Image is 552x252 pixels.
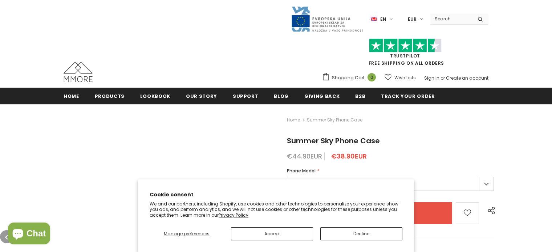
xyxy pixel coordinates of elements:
a: Shopping Cart 0 [322,72,379,83]
a: Home [287,116,300,124]
a: Our Story [186,88,217,104]
a: Home [64,88,79,104]
a: Trustpilot [390,53,420,59]
span: Products [95,93,125,100]
span: Shopping Cart [332,74,365,81]
span: Our Story [186,93,217,100]
span: en [380,16,386,23]
span: Manage preferences [164,231,210,237]
label: iPhone 16 Pro Max [287,177,494,191]
span: €44.90EUR [287,152,322,161]
inbox-online-store-chat: Shopify online store chat [6,223,52,246]
a: Privacy Policy [219,212,248,218]
a: Create an account [446,75,488,81]
a: Blog [274,88,289,104]
span: €38.90EUR [331,152,367,161]
h2: Cookie consent [150,191,402,199]
img: i-lang-1.png [371,16,377,22]
span: Blog [274,93,289,100]
span: Wish Lists [394,74,416,81]
a: Track your order [381,88,435,104]
span: Lookbook [140,93,170,100]
a: Sign In [424,75,439,81]
a: Lookbook [140,88,170,104]
span: Phone Model [287,168,316,174]
span: EUR [408,16,417,23]
input: Search Site [430,13,472,24]
a: B2B [355,88,365,104]
span: Giving back [304,93,340,100]
span: Summer Sky Phone Case [287,136,380,146]
button: Accept [231,227,313,240]
span: 0 [368,73,376,81]
span: or [441,75,445,81]
span: support [233,93,259,100]
img: Trust Pilot Stars [369,39,442,53]
a: Giving back [304,88,340,104]
p: We and our partners, including Shopify, use cookies and other technologies to personalize your ex... [150,201,402,218]
a: Wish Lists [385,71,416,84]
button: Decline [320,227,402,240]
span: Home [64,93,79,100]
span: Track your order [381,93,435,100]
span: Summer Sky Phone Case [307,116,362,124]
span: FREE SHIPPING ON ALL ORDERS [322,42,488,66]
img: MMORE Cases [64,62,93,82]
img: Javni Razpis [291,6,364,32]
button: Manage preferences [150,227,224,240]
a: support [233,88,259,104]
a: Javni Razpis [291,16,364,22]
a: Products [95,88,125,104]
span: B2B [355,93,365,100]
